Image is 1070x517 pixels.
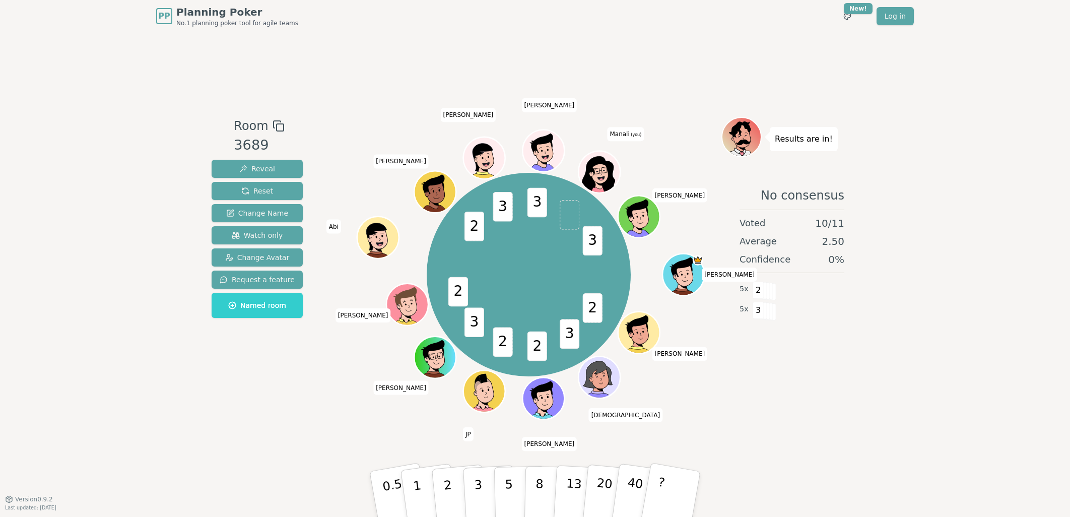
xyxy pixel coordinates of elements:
span: 2 [449,277,469,307]
button: Change Avatar [212,248,303,267]
button: Named room [212,293,303,318]
span: 2.50 [822,234,844,248]
div: New! [844,3,873,14]
span: Voted [740,216,766,230]
span: Reset [241,186,273,196]
span: Planning Poker [176,5,298,19]
span: Click to change your name [373,154,429,168]
button: Reset [212,182,303,200]
span: Version 0.9.2 [15,495,53,503]
span: 2 [464,212,484,241]
span: 3 [464,308,484,338]
span: Change Name [226,208,288,218]
span: Click to change your name [326,220,341,234]
span: Dan is the host [693,255,703,266]
button: Request a feature [212,271,303,289]
span: Click to change your name [702,268,757,282]
span: Average [740,234,777,248]
span: Click to change your name [521,98,577,112]
span: 2 [753,282,764,299]
span: PP [158,10,170,22]
span: 3 [560,319,580,349]
button: Version0.9.2 [5,495,53,503]
span: Confidence [740,252,790,267]
span: 2 [583,293,603,323]
span: Click to change your name [441,108,496,122]
button: Watch only [212,226,303,244]
p: Results are in! [775,132,833,146]
span: Click to change your name [652,188,708,203]
span: 10 / 11 [815,216,844,230]
span: Click to change your name [521,437,577,451]
button: Click to change your avatar [580,152,619,191]
span: Click to change your name [463,427,474,441]
span: Watch only [232,230,283,240]
div: 3689 [234,135,284,156]
span: 5 x [740,304,749,315]
span: 2 [527,332,547,361]
span: Click to change your name [373,381,429,395]
span: Room [234,117,268,135]
span: No consensus [761,187,844,204]
span: No.1 planning poker tool for agile teams [176,19,298,27]
span: Last updated: [DATE] [5,505,56,510]
span: Click to change your name [652,347,708,361]
span: Click to change your name [589,408,662,422]
span: Click to change your name [607,127,644,141]
span: 3 [527,188,547,218]
span: Reveal [239,164,275,174]
a: PPPlanning PokerNo.1 planning poker tool for agile teams [156,5,298,27]
button: Reveal [212,160,303,178]
span: Request a feature [220,275,295,285]
span: Named room [228,300,286,310]
span: 0 % [828,252,844,267]
span: Click to change your name [336,308,391,322]
a: Log in [877,7,914,25]
button: New! [838,7,856,25]
button: Change Name [212,204,303,222]
span: (you) [630,133,642,137]
span: Change Avatar [225,252,290,263]
span: 3 [753,302,764,319]
span: 3 [583,226,603,256]
span: 3 [493,192,513,222]
span: 2 [493,328,513,357]
span: 5 x [740,284,749,295]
